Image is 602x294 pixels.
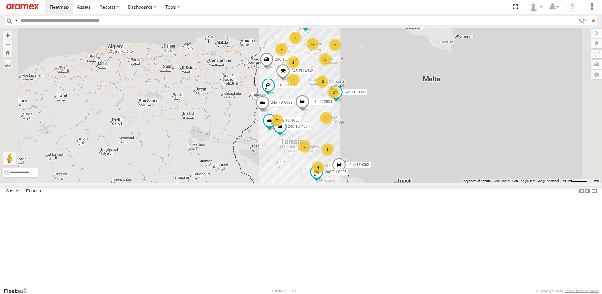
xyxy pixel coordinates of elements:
[321,143,334,156] div: 3
[272,289,296,293] div: Version: 308.01
[562,179,571,183] span: 50 km
[3,60,12,69] label: Measure
[13,16,18,25] label: Search Query
[288,124,310,129] span: 245 TU 4334
[463,179,491,183] button: Keyboard shortcuts
[347,162,369,167] span: 245 TU 9053
[3,152,16,165] button: Drag Pegman onto the map to open Street View
[298,140,311,153] div: 3
[319,53,332,66] div: 5
[276,83,298,87] span: 231 TU 3163
[494,179,559,183] span: Map data ©2025 Google, Inst. Geogr. Nacional
[316,75,328,88] div: 10
[329,39,341,51] div: 2
[287,56,300,69] div: 2
[576,16,590,25] label: Search Filter Options
[289,32,302,44] div: 4
[325,169,347,174] span: 246 TU 8285
[584,186,591,196] label: Dock Summary Table to the Right
[3,288,32,294] a: Visit our Website
[526,2,545,12] div: Ahmed Khanfir
[275,43,288,56] div: 2
[3,31,12,39] button: Zoom in
[306,38,319,50] div: 17
[287,73,300,86] div: 2
[6,4,39,9] img: aramex-logo.svg
[23,187,44,196] label: Fences
[271,114,283,126] div: 2
[344,90,366,94] span: 245 TU 9062
[3,187,22,196] label: Assets
[567,2,577,12] i: ?
[320,112,332,124] div: 5
[310,99,332,104] span: 241 TU 2031
[593,180,599,182] a: Terms (opens in new tab)
[291,68,313,73] span: 245 TU 4332
[560,179,589,183] button: Map Scale: 50 km per 48 pixels
[565,289,599,293] a: Terms and Conditions
[578,186,584,196] label: Dock Summary Table to the Left
[591,70,602,79] label: Map Settings
[3,48,12,57] button: Zoom Home
[275,57,297,62] span: 246 TU 8282
[271,100,292,105] span: 245 TU 9063
[591,186,597,196] label: Hide Summary Table
[3,39,12,48] button: Zoom out
[327,86,340,99] div: 2
[312,161,324,174] div: 4
[536,289,599,293] div: © Copyright 2025 -
[278,118,299,123] span: 245 TU 9065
